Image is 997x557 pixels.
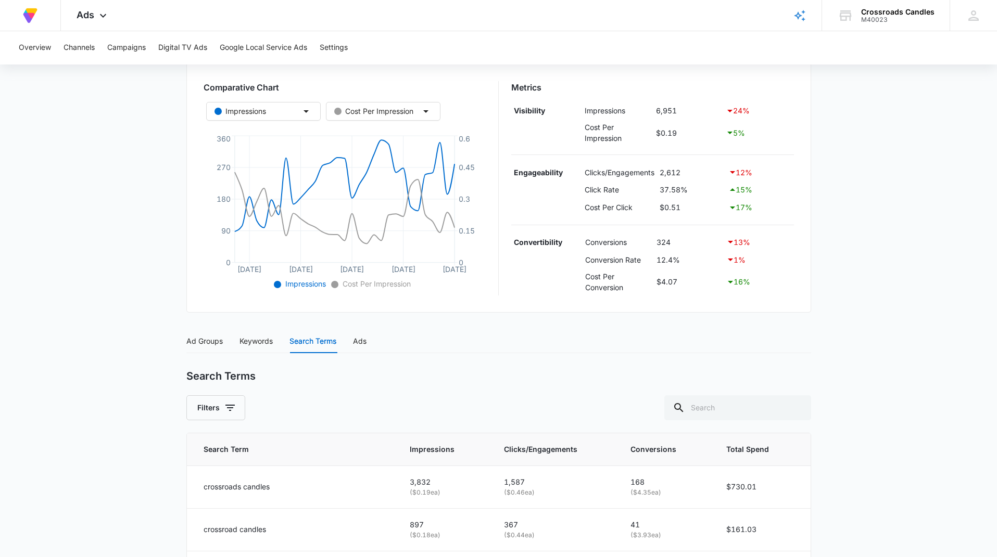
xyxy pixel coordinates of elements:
[289,335,336,347] div: Search Terms
[283,279,326,288] span: Impressions
[225,258,230,267] tspan: 0
[320,31,348,64] button: Settings
[654,268,724,295] td: $4.07
[582,102,653,120] td: Impressions
[728,166,791,178] div: 12 %
[504,476,605,488] p: 1,587
[654,251,724,268] td: 12.4%
[204,81,486,94] h3: Comparative Chart
[459,163,475,172] tspan: 0.45
[459,134,470,143] tspan: 0.6
[726,105,791,117] div: 24 %
[186,335,223,347] div: Ad Groups
[288,264,312,273] tspan: [DATE]
[459,258,463,267] tspan: 0
[204,481,270,493] p: crossroads candles
[216,163,230,172] tspan: 270
[630,488,701,498] p: ( $4.35 ea)
[654,234,724,251] td: 324
[514,106,545,115] strong: Visibility
[443,264,466,273] tspan: [DATE]
[630,530,701,540] p: ( $3.93 ea)
[186,395,245,420] button: Filters
[410,444,464,455] span: Impressions
[630,476,701,488] p: 168
[21,6,40,25] img: Volusion
[514,238,562,247] strong: Convertibility
[726,253,791,266] div: 1 %
[340,279,411,288] span: Cost Per Impression
[214,106,266,117] div: Impressions
[237,264,261,273] tspan: [DATE]
[410,530,479,540] p: ( $0.18 ea)
[653,119,724,146] td: $0.19
[64,31,95,64] button: Channels
[583,251,654,268] td: Conversion Rate
[204,524,266,535] p: crossroad candles
[582,163,657,181] td: Clicks/Engagements
[334,106,413,117] div: Cost Per Impression
[657,199,726,216] td: $0.51
[504,444,590,455] span: Clicks/Engagements
[459,226,475,235] tspan: 0.15
[664,395,811,420] input: Search
[391,264,415,273] tspan: [DATE]
[239,335,273,347] div: Keywords
[583,234,654,251] td: Conversions
[216,195,230,203] tspan: 180
[221,226,230,235] tspan: 90
[410,519,479,530] p: 897
[204,444,370,455] span: Search Term
[657,163,726,181] td: 2,612
[340,264,364,273] tspan: [DATE]
[728,201,791,214] div: 17 %
[726,236,791,248] div: 13 %
[326,102,440,121] button: Cost Per Impression
[861,8,935,16] div: account name
[582,119,653,146] td: Cost Per Impression
[186,370,256,383] h2: Search Terms
[511,81,794,94] h3: Metrics
[714,508,811,551] td: $161.03
[77,9,94,20] span: Ads
[582,181,657,199] td: Click Rate
[216,134,230,143] tspan: 360
[582,199,657,216] td: Cost Per Click
[410,488,479,498] p: ( $0.19 ea)
[158,31,207,64] button: Digital TV Ads
[504,488,605,498] p: ( $0.46 ea)
[504,530,605,540] p: ( $0.44 ea)
[220,31,307,64] button: Google Local Service Ads
[653,102,724,120] td: 6,951
[630,444,686,455] span: Conversions
[353,335,367,347] div: Ads
[726,126,791,139] div: 5 %
[19,31,51,64] button: Overview
[657,181,726,199] td: 37.58%
[504,519,605,530] p: 367
[206,102,321,121] button: Impressions
[514,168,563,177] strong: Engageability
[726,444,779,455] span: Total Spend
[583,268,654,295] td: Cost Per Conversion
[861,16,935,23] div: account id
[726,276,791,288] div: 16 %
[107,31,146,64] button: Campaigns
[728,184,791,196] div: 15 %
[459,195,470,203] tspan: 0.3
[714,465,811,508] td: $730.01
[630,519,701,530] p: 41
[410,476,479,488] p: 3,832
